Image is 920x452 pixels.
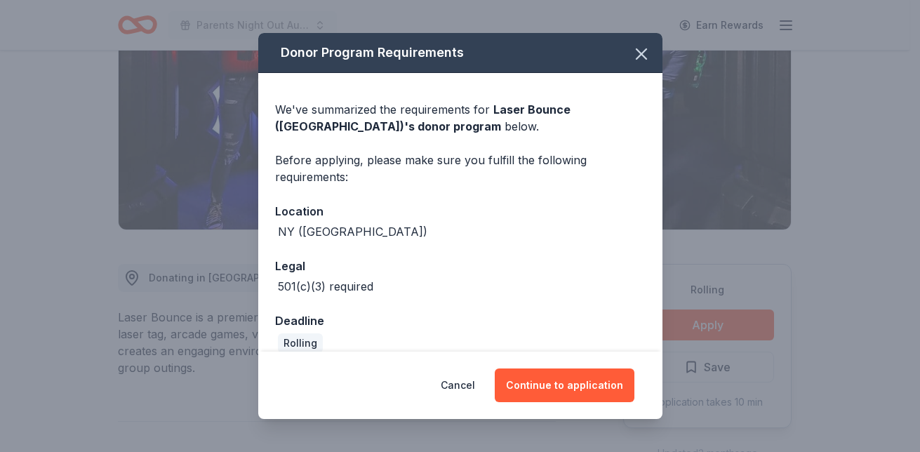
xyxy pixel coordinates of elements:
div: Rolling [278,333,323,353]
button: Cancel [441,368,475,402]
div: Donor Program Requirements [258,33,662,73]
div: We've summarized the requirements for below. [275,101,646,135]
div: Location [275,202,646,220]
div: 501(c)(3) required [278,278,373,295]
div: Legal [275,257,646,275]
div: NY ([GEOGRAPHIC_DATA]) [278,223,427,240]
div: Deadline [275,312,646,330]
button: Continue to application [495,368,634,402]
div: Before applying, please make sure you fulfill the following requirements: [275,152,646,185]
